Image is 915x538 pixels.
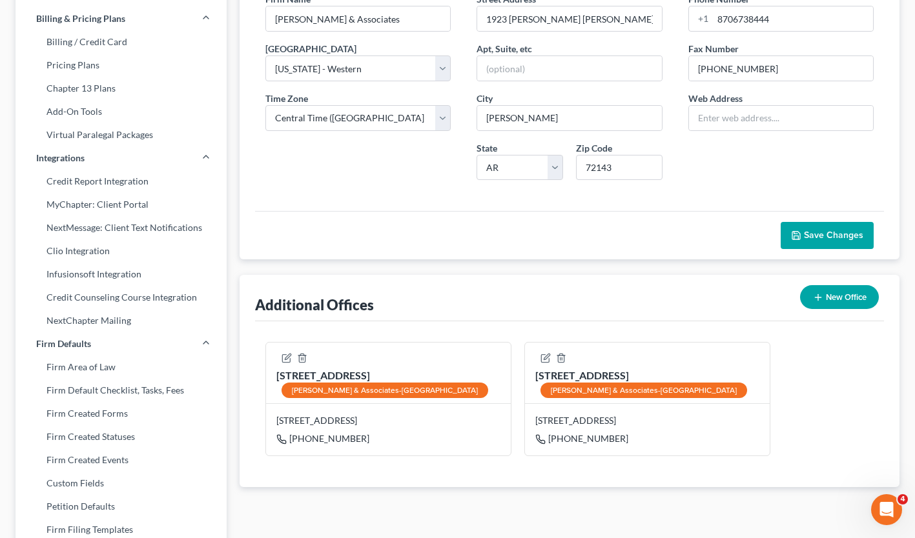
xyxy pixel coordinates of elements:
[477,42,532,55] label: Apt, Suite, etc
[871,494,902,525] iframe: Intercom live chat
[535,368,759,398] div: [STREET_ADDRESS]
[15,402,227,425] a: Firm Created Forms
[689,56,873,81] input: Enter fax...
[15,239,227,263] a: Clio Integration
[535,414,759,427] div: [STREET_ADDRESS]
[576,155,663,181] input: XXXXX
[36,337,91,350] span: Firm Defaults
[15,100,227,123] a: Add-On Tools
[688,42,739,55] label: Fax Number
[689,6,713,31] div: +1
[15,448,227,472] a: Firm Created Events
[477,106,661,130] input: Enter city...
[15,7,227,30] a: Billing & Pricing Plans
[477,141,497,155] label: State
[15,355,227,379] a: Firm Area of Law
[477,6,661,31] input: Enter address...
[804,230,863,241] span: Save Changes
[15,193,227,216] a: MyChapter: Client Portal
[255,295,374,314] div: Additional Offices
[689,106,873,130] input: Enter web address....
[15,123,227,146] a: Virtual Paralegal Packages
[282,383,488,398] div: [PERSON_NAME] & Associates-[GEOGRAPHIC_DATA]
[800,285,879,309] button: New Office
[266,6,450,31] input: Enter name...
[276,414,500,427] div: [STREET_ADDRESS]
[15,425,227,448] a: Firm Created Statuses
[36,152,85,164] span: Integrations
[15,472,227,495] a: Custom Fields
[265,92,308,105] label: Time Zone
[15,309,227,332] a: NextChapter Mailing
[540,383,747,398] div: [PERSON_NAME] & Associates-[GEOGRAPHIC_DATA]
[15,379,227,402] a: Firm Default Checklist, Tasks, Fees
[688,92,743,105] label: Web Address
[15,286,227,309] a: Credit Counseling Course Integration
[15,54,227,77] a: Pricing Plans
[15,30,227,54] a: Billing / Credit Card
[15,216,227,239] a: NextMessage: Client Text Notifications
[15,332,227,355] a: Firm Defaults
[15,263,227,286] a: Infusionsoft Integration
[576,141,612,155] label: Zip Code
[289,433,369,444] span: [PHONE_NUMBER]
[781,222,874,249] button: Save Changes
[713,6,873,31] input: Enter phone...
[477,56,661,81] input: (optional)
[15,495,227,518] a: Petition Defaults
[15,170,227,193] a: Credit Report Integration
[15,146,227,170] a: Integrations
[898,494,908,504] span: 4
[276,368,500,398] div: [STREET_ADDRESS]
[477,92,493,105] label: City
[36,12,125,25] span: Billing & Pricing Plans
[265,42,356,55] label: [GEOGRAPHIC_DATA]
[548,433,628,444] span: [PHONE_NUMBER]
[15,77,227,100] a: Chapter 13 Plans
